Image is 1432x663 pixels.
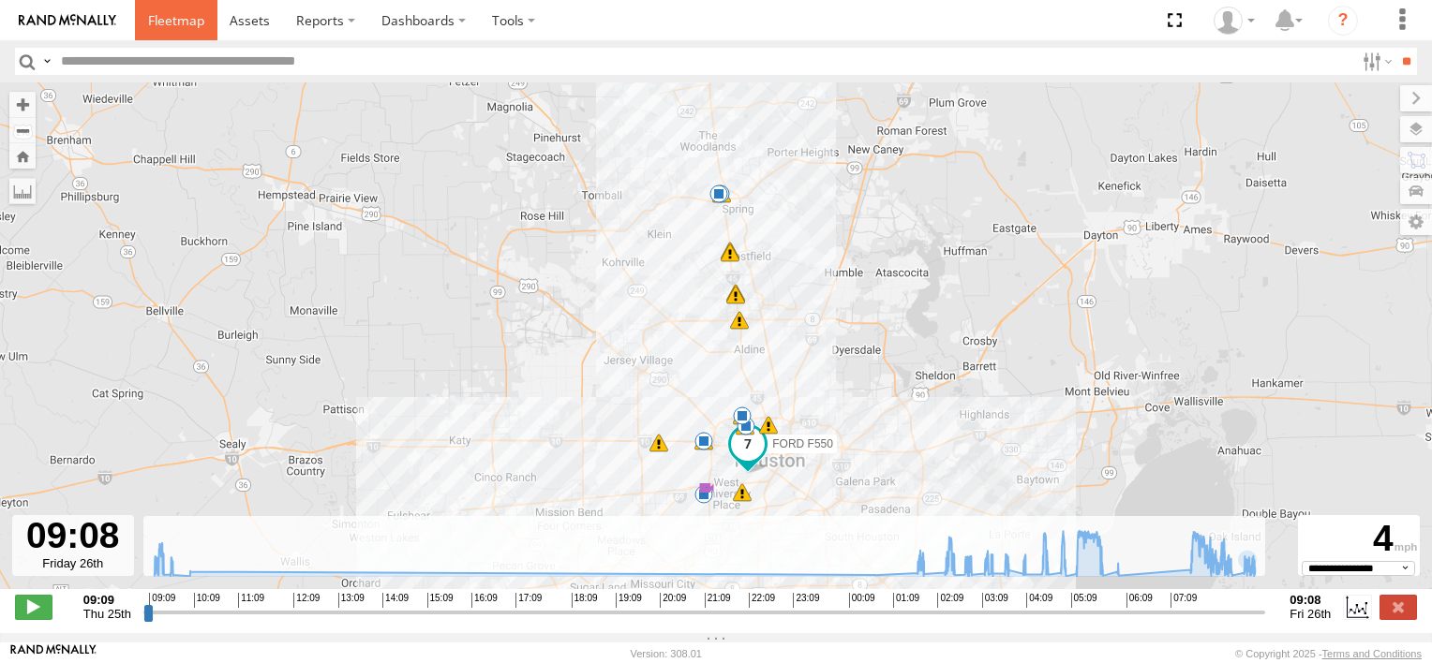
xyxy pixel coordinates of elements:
span: FORD F550 [772,437,833,450]
span: 11:09 [238,593,264,608]
img: rand-logo.svg [19,14,116,27]
div: 8 [694,485,713,504]
span: 09:09 [149,593,175,608]
span: 06:09 [1126,593,1153,608]
strong: 09:09 [83,593,131,607]
span: 14:09 [382,593,409,608]
strong: 09:08 [1290,593,1331,607]
span: 05:09 [1071,593,1097,608]
span: 12:09 [293,593,320,608]
span: 16:09 [471,593,498,608]
span: 10:09 [194,593,220,608]
span: 01:09 [893,593,919,608]
span: 15:09 [427,593,454,608]
a: Terms and Conditions [1322,648,1422,659]
span: 20:09 [660,593,686,608]
div: 5 [730,311,749,330]
span: 07:09 [1171,593,1197,608]
label: Measure [9,178,36,204]
button: Zoom Home [9,143,36,169]
label: Play/Stop [15,595,52,619]
a: Visit our Website [10,644,97,663]
div: 4 [1301,518,1417,560]
div: Version: 308.01 [631,648,702,659]
div: 27 [733,483,752,502]
label: Search Query [39,48,54,75]
span: 04:09 [1026,593,1052,608]
div: © Copyright 2025 - [1235,648,1422,659]
span: Fri 26th Sep 2025 [1290,607,1331,621]
span: Thu 25th Sep 2025 [83,607,131,621]
i: ? [1328,6,1358,36]
span: 02:09 [937,593,963,608]
span: 03:09 [982,593,1008,608]
span: 00:09 [849,593,875,608]
button: Zoom out [9,117,36,143]
span: 17:09 [515,593,542,608]
span: 18:09 [572,593,598,608]
span: 22:09 [749,593,775,608]
div: 17 [697,479,716,497]
label: Search Filter Options [1355,48,1395,75]
label: Map Settings [1400,209,1432,235]
div: Lupe Hernandez [1207,7,1261,35]
span: 13:09 [338,593,365,608]
span: 19:09 [616,593,642,608]
span: 21:09 [705,593,731,608]
button: Zoom in [9,92,36,117]
span: 23:09 [793,593,819,608]
label: Close [1380,595,1417,619]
